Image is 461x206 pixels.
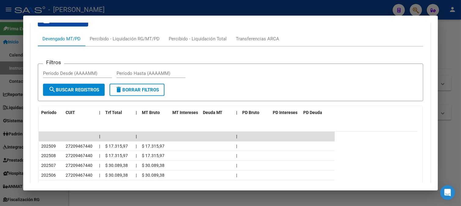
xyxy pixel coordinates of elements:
[236,153,237,158] span: |
[105,110,122,115] span: Trf Total
[203,110,223,115] span: Deuda MT
[136,110,137,115] span: |
[99,173,100,178] span: |
[236,173,237,178] span: |
[66,163,92,168] span: 27209467440
[41,144,56,149] span: 202509
[43,59,64,66] h3: Filtros
[66,153,92,158] span: 27209467440
[105,163,128,168] span: $ 30.089,38
[41,110,56,115] span: Período
[41,153,56,158] span: 202508
[301,106,335,119] datatable-header-cell: PD Deuda
[136,163,137,168] span: |
[142,182,164,187] span: $ 30.089,38
[41,163,56,168] span: 202507
[97,106,103,119] datatable-header-cell: |
[66,173,92,178] span: 27209467440
[142,173,164,178] span: $ 30.089,38
[110,84,164,96] button: Borrar Filtros
[236,35,279,42] div: Transferencias ARCA
[90,35,160,42] div: Percibido - Liquidación RG/MT/PD
[243,110,260,115] span: PD Bruto
[99,163,100,168] span: |
[236,110,238,115] span: |
[41,182,56,187] span: 202505
[63,106,97,119] datatable-header-cell: CUIT
[99,110,100,115] span: |
[66,144,92,149] span: 27209467440
[440,185,455,200] div: Open Intercom Messenger
[236,163,237,168] span: |
[105,182,128,187] span: $ 30.089,38
[200,106,234,119] datatable-header-cell: Deuda MT
[115,86,122,93] mat-icon: delete
[99,153,100,158] span: |
[105,144,128,149] span: $ 17.315,97
[172,110,198,115] span: MT Intereses
[99,182,100,187] span: |
[66,110,75,115] span: CUIT
[136,134,137,139] span: |
[271,106,301,119] datatable-header-cell: PD Intereses
[41,173,56,178] span: 202506
[139,106,170,119] datatable-header-cell: MT Bruto
[43,84,105,96] button: Buscar Registros
[133,106,139,119] datatable-header-cell: |
[236,144,237,149] span: |
[136,182,137,187] span: |
[142,163,164,168] span: $ 30.089,38
[169,35,227,42] div: Percibido - Liquidación Total
[142,153,164,158] span: $ 17.315,97
[236,182,237,187] span: |
[43,18,83,24] span: Exportar CSV
[136,153,137,158] span: |
[103,106,133,119] datatable-header-cell: Trf Total
[170,106,200,119] datatable-header-cell: MT Intereses
[136,144,137,149] span: |
[105,153,128,158] span: $ 17.315,97
[273,110,298,115] span: PD Intereses
[39,106,63,119] datatable-header-cell: Período
[105,173,128,178] span: $ 30.089,38
[42,35,81,42] div: Devengado MT/PD
[304,110,322,115] span: PD Deuda
[142,144,164,149] span: $ 17.315,97
[49,86,56,93] mat-icon: search
[115,87,159,93] span: Borrar Filtros
[236,134,238,139] span: |
[240,106,271,119] datatable-header-cell: PD Bruto
[142,110,160,115] span: MT Bruto
[99,134,100,139] span: |
[99,144,100,149] span: |
[136,173,137,178] span: |
[49,87,99,93] span: Buscar Registros
[234,106,240,119] datatable-header-cell: |
[66,182,92,187] span: 27209467440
